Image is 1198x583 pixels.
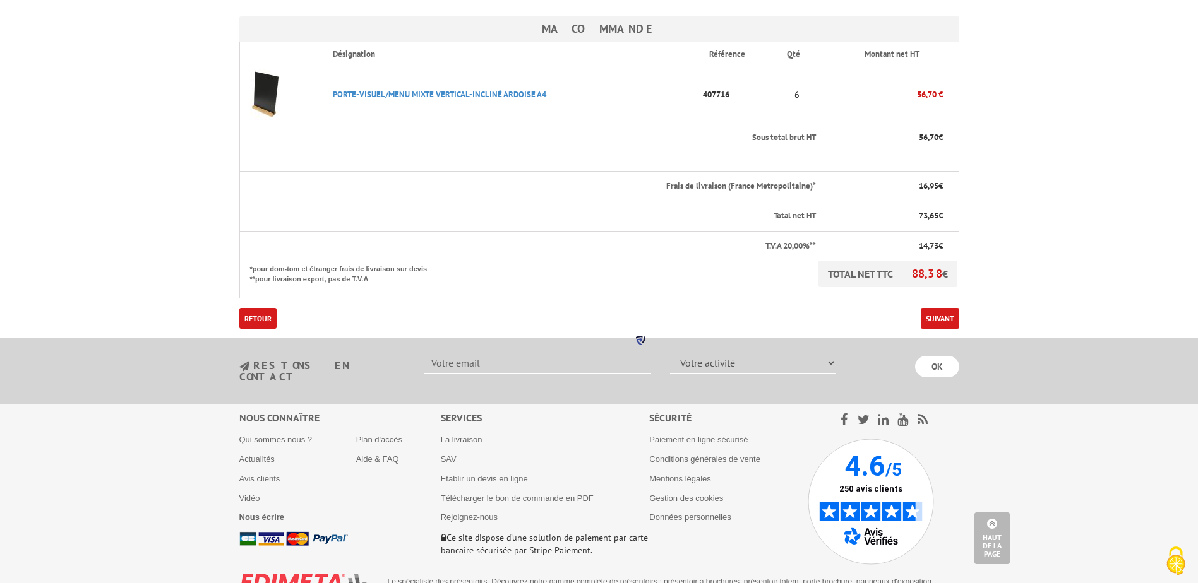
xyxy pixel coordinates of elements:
a: Avis clients [239,474,280,483]
th: Qté [777,42,817,66]
a: Conditions générales de vente [649,454,760,464]
p: TOTAL NET TTC € [818,261,957,287]
span: 56,70 [919,132,938,143]
p: € [827,132,942,144]
input: OK [915,356,959,377]
img: Avis Vérifiés - 4.6 sur 5 - 250 avis clients [808,439,934,565]
h3: Ma commande [239,16,959,42]
a: Vidéo [239,493,260,503]
a: SAV [441,454,457,464]
th: Désignation [323,42,700,66]
a: Qui sommes nous ? [239,435,313,444]
a: Etablir un devis en ligne [441,474,528,483]
a: Plan d'accès [356,435,402,444]
a: La livraison [441,435,482,444]
input: Votre email [424,352,651,374]
a: Gestion des cookies [649,493,723,503]
h3: restons en contact [239,360,405,382]
th: Total net HT [239,201,817,232]
a: Actualités [239,454,275,464]
th: Sous total brut HT [239,123,817,153]
span: 73,65 [919,210,938,221]
img: newsletter.jpg [239,361,249,372]
img: PORTE-VISUEL/MENU MIXTE VERTICAL-INCLINé ARDOISE A4 [240,69,291,120]
p: € [827,180,942,192]
p: € [827,210,942,222]
p: 56,70 € [817,83,942,105]
p: € [827,240,942,252]
th: Référence [699,42,777,66]
p: Ce site dispose d’une solution de paiement par carte bancaire sécurisée par Stripe Paiement. [441,531,650,556]
th: Frais de livraison (France Metropolitaine)* [239,171,817,201]
a: Télécharger le bon de commande en PDF [441,493,594,503]
a: Rejoignez-nous [441,512,498,522]
div: Nous connaître [239,411,441,425]
span: 14,73 [919,240,938,251]
span: 16,95 [919,180,938,191]
td: 6 [777,66,817,123]
button: Cookies (fenêtre modale) [1154,540,1198,583]
p: *pour dom-tom et étranger frais de livraison sur devis **pour livraison export, pas de T.V.A [250,261,440,284]
p: 407716 [699,83,777,105]
a: Retour [239,308,277,329]
a: Aide & FAQ [356,454,399,464]
a: Suivant [921,308,959,329]
div: Sécurité [649,411,808,425]
a: Données personnelles [649,512,731,522]
p: T.V.A 20,00%** [250,240,817,252]
div: Services [441,411,650,425]
a: Paiement en ligne sécurisé [649,435,748,444]
p: Montant net HT [827,49,957,61]
img: Cookies (fenêtre modale) [1160,545,1192,577]
a: Mentions légales [649,474,711,483]
span: 88,38 [912,266,942,281]
a: Haut de la page [974,512,1010,564]
a: PORTE-VISUEL/MENU MIXTE VERTICAL-INCLINé ARDOISE A4 [333,89,546,100]
a: Nous écrire [239,512,285,522]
